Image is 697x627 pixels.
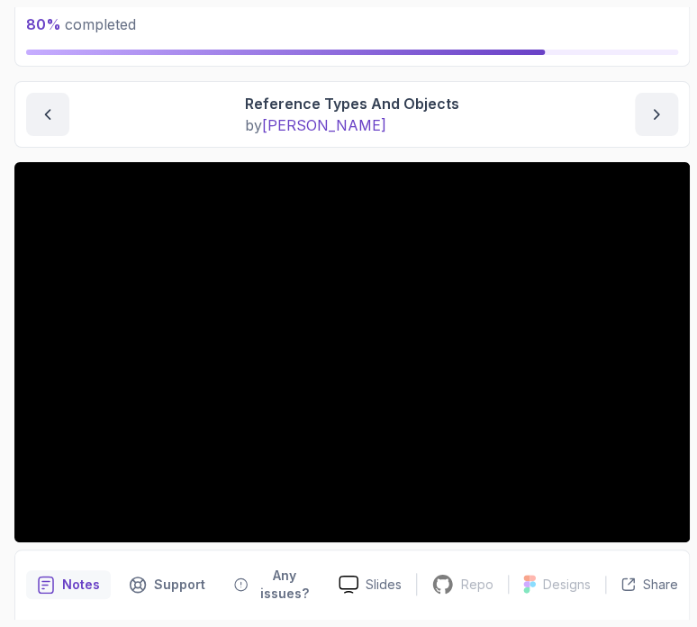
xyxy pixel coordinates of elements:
[245,93,459,114] p: Reference Types And Objects
[154,576,205,594] p: Support
[26,15,136,33] span: completed
[26,15,61,33] span: 80 %
[118,561,216,608] button: Support button
[543,576,591,594] p: Designs
[262,116,386,134] span: [PERSON_NAME]
[324,575,416,594] a: Slides
[26,93,69,136] button: previous content
[635,93,678,136] button: next content
[223,561,324,608] button: Feedback button
[14,162,690,542] iframe: 13 - Reference Types and Objects
[255,567,313,603] p: Any issues?
[245,114,459,136] p: by
[461,576,493,594] p: Repo
[605,576,678,594] button: Share
[62,576,100,594] p: Notes
[26,561,111,608] button: notes button
[366,576,402,594] p: Slides
[643,576,678,594] p: Share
